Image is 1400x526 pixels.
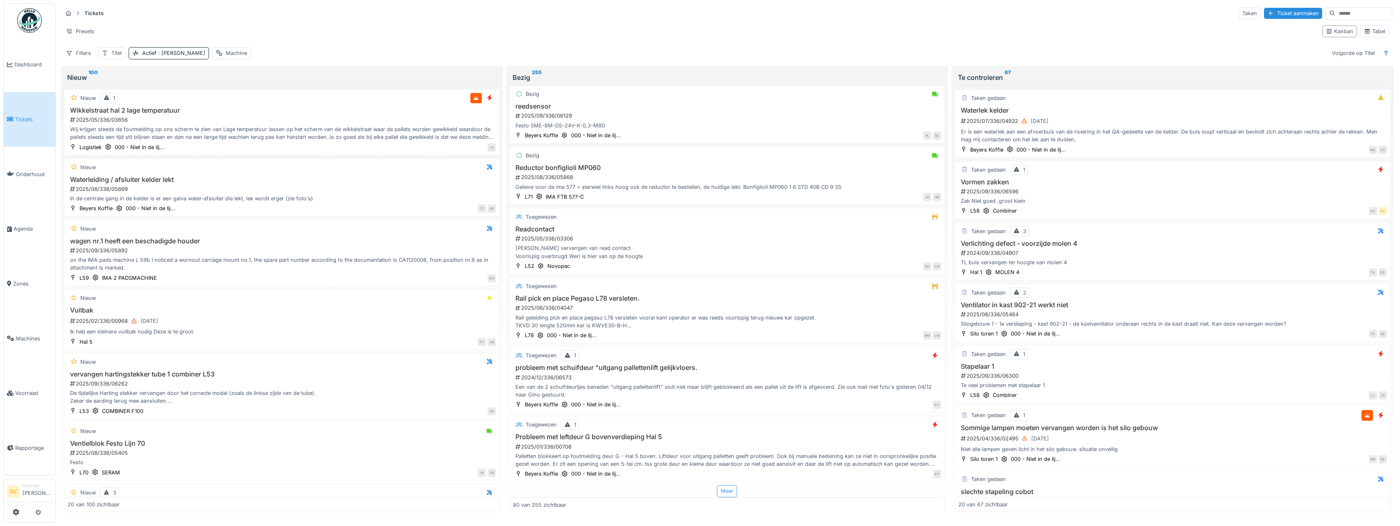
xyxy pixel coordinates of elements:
div: TV [1369,330,1377,338]
div: 000 - Niet in de lij... [571,131,621,139]
div: AB [488,469,496,477]
div: Taken gedaan [971,350,1006,358]
div: AB [488,338,496,346]
div: Meer [717,485,737,497]
sup: 255 [532,73,542,82]
div: Taken gedaan [971,94,1006,102]
div: Nieuw [80,225,96,233]
div: Zak Niet goed ,groot klein [958,197,1386,205]
div: Toegewezen [526,351,557,359]
div: 2025/08/336/05405 [69,449,496,457]
div: on the IMA pads machine L 59b I noticed a wornout carriage mount no.1, the spare part number acco... [68,256,496,272]
div: 2025/06/336/04047 [515,304,941,312]
div: 1 [574,421,576,429]
h3: Rail pick en place Pegaso L78 versleten. [513,295,941,302]
div: GE [1379,330,1387,338]
div: Nieuw [80,94,96,102]
div: MD [1369,146,1377,154]
div: SB [933,193,941,201]
span: Voorraad [15,389,52,397]
div: CS [1379,146,1387,154]
div: Nieuw [80,294,96,302]
div: Titel [111,49,122,57]
div: Machine [226,49,247,57]
span: Zones [13,280,52,288]
div: 3 [113,489,116,497]
div: Palletten blokkeert op foutmelding deur G - Hal 5 boven. Liftdeur voor uitgang palletten geeft pr... [513,452,941,468]
div: Bezig [526,152,539,159]
img: Badge_color-CXgf-gQk.svg [17,8,42,33]
div: TL buis vervangen ter hoogte van molen 4 [958,258,1386,266]
h3: reedsensor [513,102,941,110]
div: Novopac [547,262,570,270]
div: [DATE] [141,317,158,325]
div: Silogebouw 1 - 1e verdieping - kast 902-21 - de koelventilator onderaan rechts in de kast draait ... [958,320,1386,328]
div: Presets [62,25,98,37]
div: Taken gedaan [971,166,1006,174]
div: Wij krijgen steeds de foutmelding op ons scherm te zien van Lage temperatuur lassen op het scherm... [68,125,496,141]
div: Hal 5 [79,338,93,346]
div: Nieuw [80,489,96,497]
div: 2025/07/336/04932 [960,116,1386,126]
div: SERAM [102,469,120,476]
a: Voorraad [4,366,55,421]
div: IK [923,131,931,140]
div: 2 [1023,289,1026,297]
div: Kanban [1326,27,1353,35]
div: JD [923,193,931,201]
div: 000 - Niet in de lij... [1011,330,1060,338]
a: Tickets [4,92,55,147]
a: Zones [4,256,55,311]
span: Machines [16,335,52,342]
div: In de centrale gang in de kelder is er een galva water-afsluiter die lekt, lek wordt erger (zie f... [68,195,496,202]
div: Taken gedaan [971,475,1006,483]
div: Beyers Koffie [525,470,558,478]
div: GE [1379,455,1387,463]
div: 1 [113,94,115,102]
a: Agenda [4,202,55,256]
h3: Reductor bonfiglioli MP060 [513,164,941,172]
div: Bezig [526,90,539,98]
div: Ik heb een kleinere vuilbak nodig.Deze is te groot. [68,328,496,336]
div: 2024/09/336/04907 [960,249,1386,257]
div: LM [933,331,941,340]
div: Ticket aanmaken [1264,8,1322,19]
div: AZ [1369,207,1377,215]
div: Toegewezen [526,282,557,290]
div: 1 [1023,350,1025,358]
a: Onderhoud [4,147,55,202]
div: KV [933,401,941,409]
div: 2024/12/336/06573 [515,374,941,381]
div: Rail geleiding pick en place pegaso L78 versleten vooral kant operator er was reeds voorlopig ter... [513,314,941,329]
div: 2025/01/336/00708 [515,443,941,451]
div: Taken gedaan [971,289,1006,297]
div: L59 [79,274,89,282]
div: 1 [1023,411,1025,419]
div: COMBINER F100 [102,407,143,415]
div: Taken gedaan [971,411,1006,419]
div: GE [488,204,496,213]
div: [PERSON_NAME] vervangen van read contact Voorlopig overbrugd Weri is hier van op de hoogte [513,244,941,260]
div: 2025/04/336/02495 [960,433,1386,444]
a: SV Manager[PERSON_NAME] [7,483,52,502]
div: 000 - Niet in de lij... [571,401,621,408]
div: 000 - Niet in de lij... [571,470,621,478]
h3: Sommige lampen moeten vervangen worden is het silo gebouw [958,424,1386,432]
div: Manager [23,483,52,489]
div: [DATE] [1031,117,1048,125]
div: 2025/08/336/05669 [69,185,496,193]
div: 20 van 100 zichtbaar [68,501,120,508]
div: TV [1369,268,1377,277]
div: SV [1379,207,1387,215]
div: 000 - Niet in de lij... [115,143,164,151]
div: TZ [478,204,486,213]
div: Beyers Koffie [525,401,558,408]
div: Toegewezen [526,421,557,429]
h3: wagen nr.1 heeft een beschadigde houder [68,237,496,245]
div: Logistiek [79,143,102,151]
div: Beyers Koffie [525,131,558,139]
div: 2025/09/336/06129 [515,112,941,120]
div: Hal 1 [970,268,982,276]
div: 000 - Niet in de lij... [1017,146,1066,154]
div: LL [1369,391,1377,399]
